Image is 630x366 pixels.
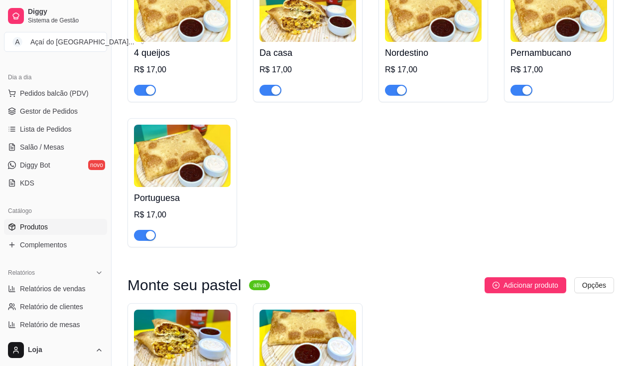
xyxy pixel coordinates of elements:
[504,280,558,291] span: Adicionar produto
[485,277,566,293] button: Adicionar produto
[4,69,107,85] div: Dia a dia
[4,121,107,137] a: Lista de Pedidos
[4,139,107,155] a: Salão / Mesas
[574,277,614,293] button: Opções
[20,178,34,188] span: KDS
[385,46,482,60] h4: Nordestino
[20,222,48,232] span: Produtos
[20,160,50,170] span: Diggy Bot
[30,37,134,47] div: Açaí do [GEOGRAPHIC_DATA] ...
[20,106,78,116] span: Gestor de Pedidos
[12,37,22,47] span: A
[134,209,231,221] div: R$ 17,00
[20,240,67,250] span: Complementos
[127,279,241,291] h3: Monte seu pastel
[134,191,231,205] h4: Portuguesa
[134,46,231,60] h4: 4 queijos
[8,269,35,277] span: Relatórios
[582,280,606,291] span: Opções
[510,64,607,76] div: R$ 17,00
[510,46,607,60] h4: Pernambucano
[4,175,107,191] a: KDS
[385,64,482,76] div: R$ 17,00
[28,16,103,24] span: Sistema de Gestão
[134,125,231,187] img: product-image
[20,124,72,134] span: Lista de Pedidos
[249,280,269,290] sup: ativa
[4,219,107,235] a: Produtos
[28,7,103,16] span: Diggy
[259,46,356,60] h4: Da casa
[28,346,91,355] span: Loja
[20,320,80,330] span: Relatório de mesas
[4,317,107,333] a: Relatório de mesas
[4,281,107,297] a: Relatórios de vendas
[4,85,107,101] button: Pedidos balcão (PDV)
[259,64,356,76] div: R$ 17,00
[4,157,107,173] a: Diggy Botnovo
[4,203,107,219] div: Catálogo
[20,284,86,294] span: Relatórios de vendas
[4,4,107,28] a: DiggySistema de Gestão
[4,103,107,119] a: Gestor de Pedidos
[4,299,107,315] a: Relatório de clientes
[134,64,231,76] div: R$ 17,00
[493,282,500,289] span: plus-circle
[4,338,107,362] button: Loja
[20,88,89,98] span: Pedidos balcão (PDV)
[20,142,64,152] span: Salão / Mesas
[4,237,107,253] a: Complementos
[20,302,83,312] span: Relatório de clientes
[4,32,107,52] button: Select a team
